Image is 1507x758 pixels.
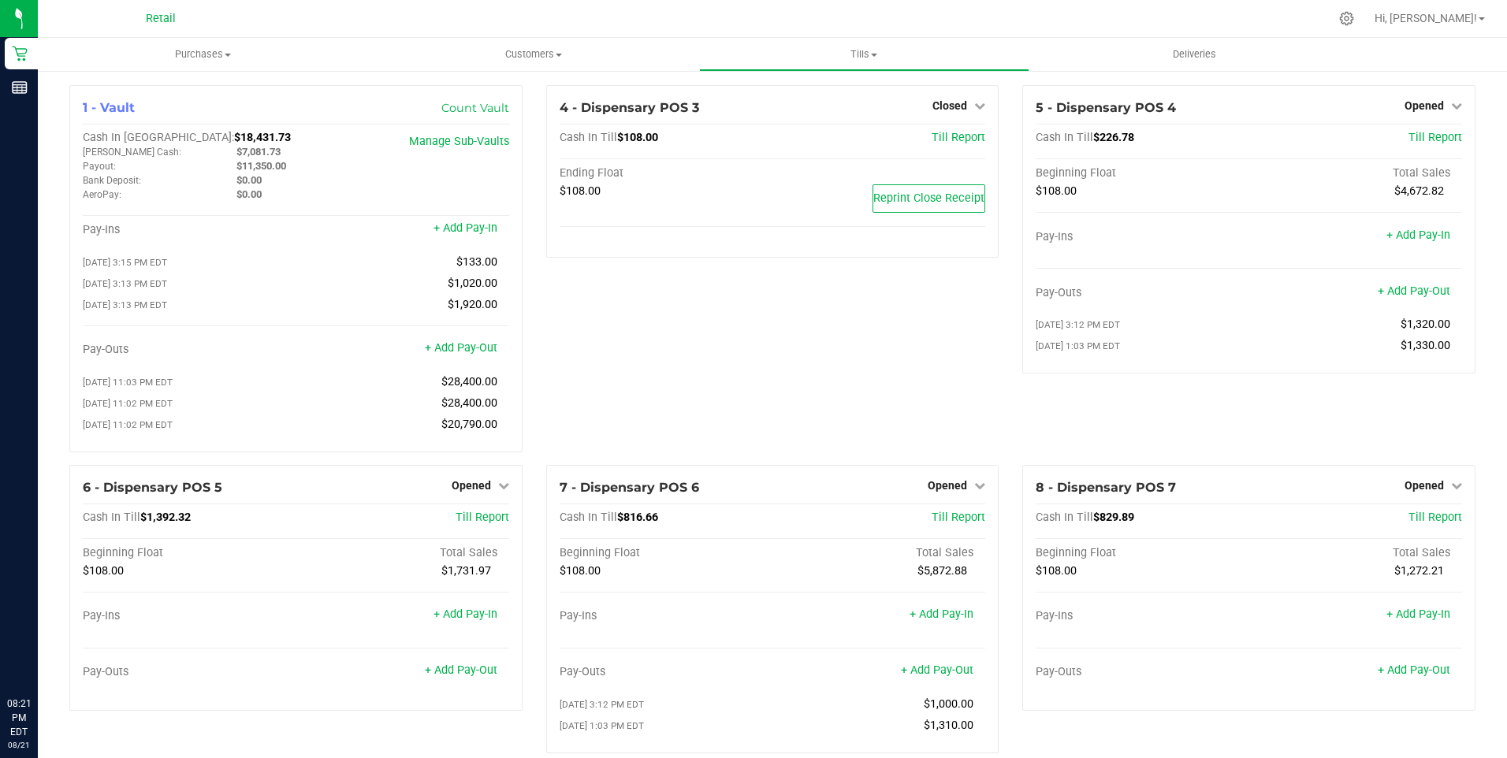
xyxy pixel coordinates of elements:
[560,546,772,560] div: Beginning Float
[560,100,699,115] span: 4 - Dispensary POS 3
[456,255,497,269] span: $133.00
[83,147,181,158] span: [PERSON_NAME] Cash:
[1029,38,1360,71] a: Deliveries
[1394,564,1444,578] span: $1,272.21
[83,343,296,357] div: Pay-Outs
[1036,319,1120,330] span: [DATE] 3:12 PM EDT
[83,278,167,289] span: [DATE] 3:13 PM EDT
[1386,229,1450,242] a: + Add Pay-In
[700,47,1029,61] span: Tills
[1408,131,1462,144] a: Till Report
[560,166,772,180] div: Ending Float
[617,131,658,144] span: $108.00
[1401,339,1450,352] span: $1,330.00
[1249,546,1462,560] div: Total Sales
[901,663,973,677] a: + Add Pay-Out
[236,160,286,172] span: $11,350.00
[924,697,973,711] span: $1,000.00
[441,101,509,115] a: Count Vault
[38,38,368,71] a: Purchases
[1152,47,1237,61] span: Deliveries
[924,719,973,732] span: $1,310.00
[441,418,497,431] span: $20,790.00
[917,564,967,578] span: $5,872.88
[236,174,262,186] span: $0.00
[83,175,141,186] span: Bank Deposit:
[234,131,291,144] span: $18,431.73
[140,511,191,524] span: $1,392.32
[452,479,491,492] span: Opened
[1375,12,1477,24] span: Hi, [PERSON_NAME]!
[1386,608,1450,621] a: + Add Pay-In
[560,131,617,144] span: Cash In Till
[409,135,509,148] a: Manage Sub-Vaults
[83,564,124,578] span: $108.00
[928,479,967,492] span: Opened
[441,396,497,410] span: $28,400.00
[456,511,509,524] span: Till Report
[441,564,491,578] span: $1,731.97
[433,608,497,621] a: + Add Pay-In
[441,375,497,388] span: $28,400.00
[83,100,135,115] span: 1 - Vault
[433,221,497,235] a: + Add Pay-In
[425,663,497,677] a: + Add Pay-Out
[83,223,296,237] div: Pay-Ins
[1408,511,1462,524] a: Till Report
[560,665,772,679] div: Pay-Outs
[236,146,281,158] span: $7,081.73
[1036,546,1248,560] div: Beginning Float
[932,99,967,112] span: Closed
[873,191,984,205] span: Reprint Close Receipt
[83,131,234,144] span: Cash In [GEOGRAPHIC_DATA]:
[1036,131,1093,144] span: Cash In Till
[1036,665,1248,679] div: Pay-Outs
[368,38,698,71] a: Customers
[7,697,31,739] p: 08:21 PM EDT
[1394,184,1444,198] span: $4,672.82
[16,632,63,679] iframe: Resource center
[83,189,121,200] span: AeroPay:
[83,665,296,679] div: Pay-Outs
[1249,166,1462,180] div: Total Sales
[1378,663,1450,677] a: + Add Pay-Out
[699,38,1029,71] a: Tills
[932,511,985,524] a: Till Report
[1401,318,1450,331] span: $1,320.00
[1036,166,1248,180] div: Beginning Float
[369,47,698,61] span: Customers
[83,377,173,388] span: [DATE] 11:03 PM EDT
[83,546,296,560] div: Beginning Float
[448,277,497,290] span: $1,020.00
[1036,230,1248,244] div: Pay-Ins
[296,546,508,560] div: Total Sales
[12,46,28,61] inline-svg: Retail
[83,161,116,172] span: Payout:
[236,188,262,200] span: $0.00
[560,720,644,731] span: [DATE] 1:03 PM EDT
[772,546,985,560] div: Total Sales
[12,80,28,95] inline-svg: Reports
[1036,480,1176,495] span: 8 - Dispensary POS 7
[83,398,173,409] span: [DATE] 11:02 PM EDT
[1036,511,1093,524] span: Cash In Till
[932,131,985,144] a: Till Report
[1036,609,1248,623] div: Pay-Ins
[83,511,140,524] span: Cash In Till
[560,564,601,578] span: $108.00
[1036,184,1077,198] span: $108.00
[1405,99,1444,112] span: Opened
[560,184,601,198] span: $108.00
[560,480,699,495] span: 7 - Dispensary POS 6
[560,699,644,710] span: [DATE] 3:12 PM EDT
[1036,340,1120,351] span: [DATE] 1:03 PM EDT
[1036,564,1077,578] span: $108.00
[1093,511,1134,524] span: $829.89
[83,609,296,623] div: Pay-Ins
[560,511,617,524] span: Cash In Till
[873,184,985,213] button: Reprint Close Receipt
[83,257,167,268] span: [DATE] 3:15 PM EDT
